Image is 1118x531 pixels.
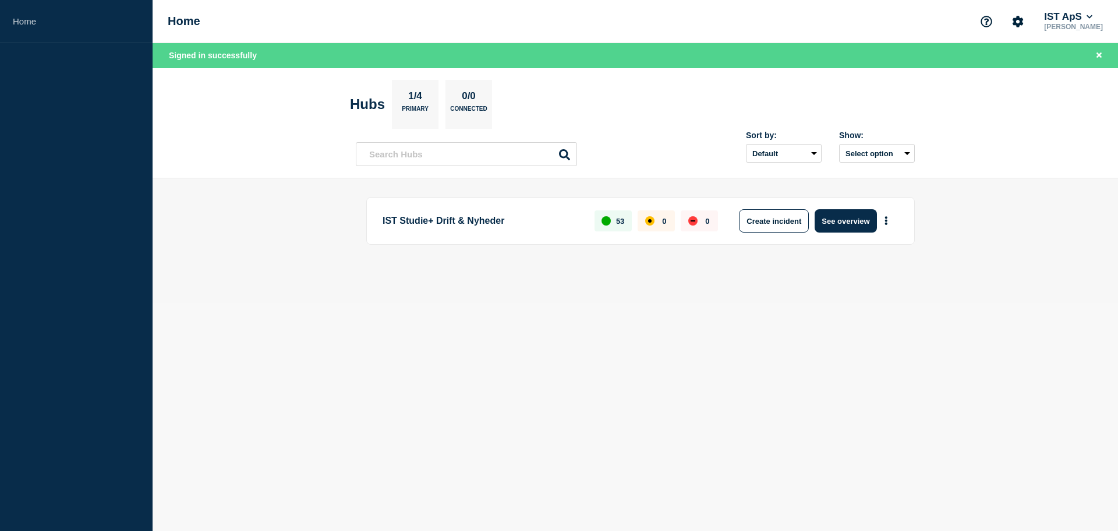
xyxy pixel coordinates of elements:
[815,209,876,233] button: See overview
[746,131,822,140] div: Sort by:
[404,90,427,106] p: 1/4
[350,96,385,112] h2: Hubs
[602,216,611,226] div: up
[662,217,666,226] p: 0
[879,210,894,232] button: More actions
[356,142,577,166] input: Search Hubs
[705,217,709,226] p: 0
[1006,9,1030,34] button: Account settings
[974,9,999,34] button: Support
[169,51,257,60] span: Signed in successfully
[746,144,822,163] select: Sort by
[839,144,915,163] button: Select option
[616,217,624,226] p: 53
[458,90,480,106] p: 0/0
[383,209,581,233] p: IST Studie+ Drift & Nyheder
[1092,49,1106,62] button: Close banner
[1042,23,1105,31] p: [PERSON_NAME]
[168,15,200,28] h1: Home
[739,209,809,233] button: Create incident
[688,216,698,226] div: down
[450,106,487,118] p: Connected
[1042,11,1095,23] button: IST ApS
[839,131,915,140] div: Show:
[645,216,654,226] div: affected
[402,106,429,118] p: Primary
